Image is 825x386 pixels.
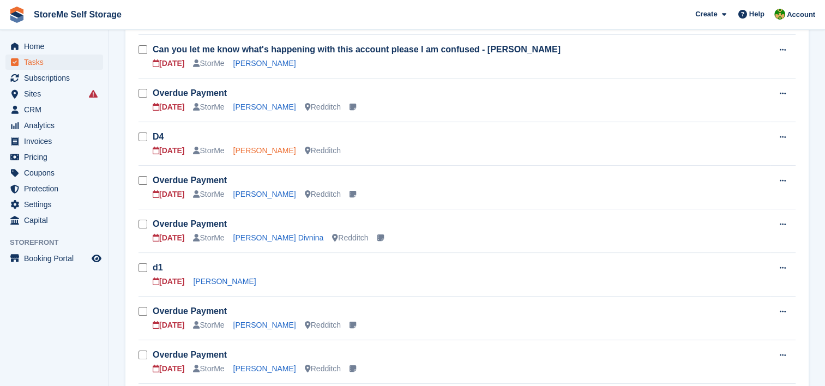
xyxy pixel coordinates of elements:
[153,176,227,185] a: Overdue Payment
[10,237,109,248] span: Storefront
[24,102,89,117] span: CRM
[153,363,184,375] div: [DATE]
[193,277,256,286] a: [PERSON_NAME]
[5,149,103,165] a: menu
[233,364,296,373] a: [PERSON_NAME]
[5,118,103,133] a: menu
[153,145,184,156] div: [DATE]
[787,9,815,20] span: Account
[153,189,184,200] div: [DATE]
[153,58,184,69] div: [DATE]
[5,39,103,54] a: menu
[153,306,227,316] a: Overdue Payment
[233,102,296,111] a: [PERSON_NAME]
[193,189,224,200] div: StorMe
[153,101,184,113] div: [DATE]
[24,165,89,180] span: Coupons
[153,88,227,98] a: Overdue Payment
[153,132,164,141] a: D4
[305,319,341,331] div: Redditch
[233,233,324,242] a: [PERSON_NAME] Divnina
[24,55,89,70] span: Tasks
[233,59,296,68] a: [PERSON_NAME]
[29,5,126,23] a: StoreMe Self Storage
[24,251,89,266] span: Booking Portal
[5,213,103,228] a: menu
[24,118,89,133] span: Analytics
[5,251,103,266] a: menu
[193,363,224,375] div: StorMe
[153,219,227,228] a: Overdue Payment
[5,134,103,149] a: menu
[24,197,89,212] span: Settings
[695,9,717,20] span: Create
[9,7,25,23] img: stora-icon-8386f47178a22dfd0bd8f6a31ec36ba5ce8667c1dd55bd0f319d3a0aa187defe.svg
[774,9,785,20] img: StorMe
[332,232,368,244] div: Redditch
[5,181,103,196] a: menu
[305,189,341,200] div: Redditch
[24,86,89,101] span: Sites
[233,190,296,198] a: [PERSON_NAME]
[233,321,296,329] a: [PERSON_NAME]
[90,252,103,265] a: Preview store
[193,58,224,69] div: StorMe
[193,101,224,113] div: StorMe
[24,213,89,228] span: Capital
[5,70,103,86] a: menu
[305,145,341,156] div: Redditch
[153,232,184,244] div: [DATE]
[24,149,89,165] span: Pricing
[153,319,184,331] div: [DATE]
[24,181,89,196] span: Protection
[5,165,103,180] a: menu
[24,39,89,54] span: Home
[153,276,184,287] div: [DATE]
[5,86,103,101] a: menu
[89,89,98,98] i: Smart entry sync failures have occurred
[233,146,296,155] a: [PERSON_NAME]
[153,263,163,272] a: d1
[193,232,224,244] div: StorMe
[305,363,341,375] div: Redditch
[5,102,103,117] a: menu
[193,319,224,331] div: StorMe
[24,134,89,149] span: Invoices
[749,9,764,20] span: Help
[153,45,561,54] a: Can you let me know what's happening with this account please I am confused - [PERSON_NAME]
[305,101,341,113] div: Redditch
[193,145,224,156] div: StorMe
[5,197,103,212] a: menu
[24,70,89,86] span: Subscriptions
[153,350,227,359] a: Overdue Payment
[5,55,103,70] a: menu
